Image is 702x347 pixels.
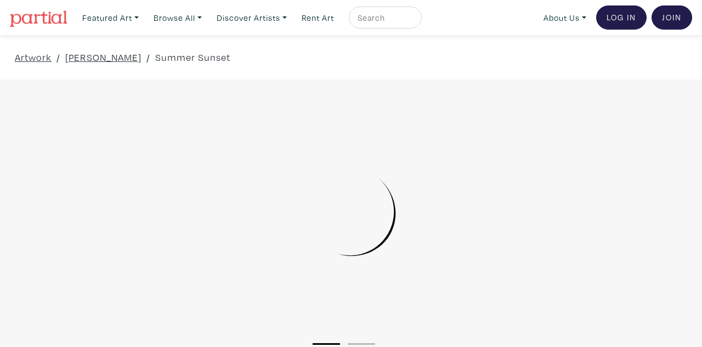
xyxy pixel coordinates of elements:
a: Rent Art [297,7,339,29]
button: 1 of 2 [313,343,340,345]
input: Search [356,11,411,25]
a: About Us [539,7,591,29]
a: Join [652,5,692,30]
a: Summer Sunset [155,50,230,65]
a: Featured Art [77,7,144,29]
a: Browse All [149,7,207,29]
button: 2 of 2 [348,343,375,345]
a: Log In [596,5,647,30]
span: / [146,50,150,65]
a: [PERSON_NAME] [65,50,141,65]
a: Discover Artists [212,7,292,29]
span: / [56,50,60,65]
a: Artwork [15,50,52,65]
